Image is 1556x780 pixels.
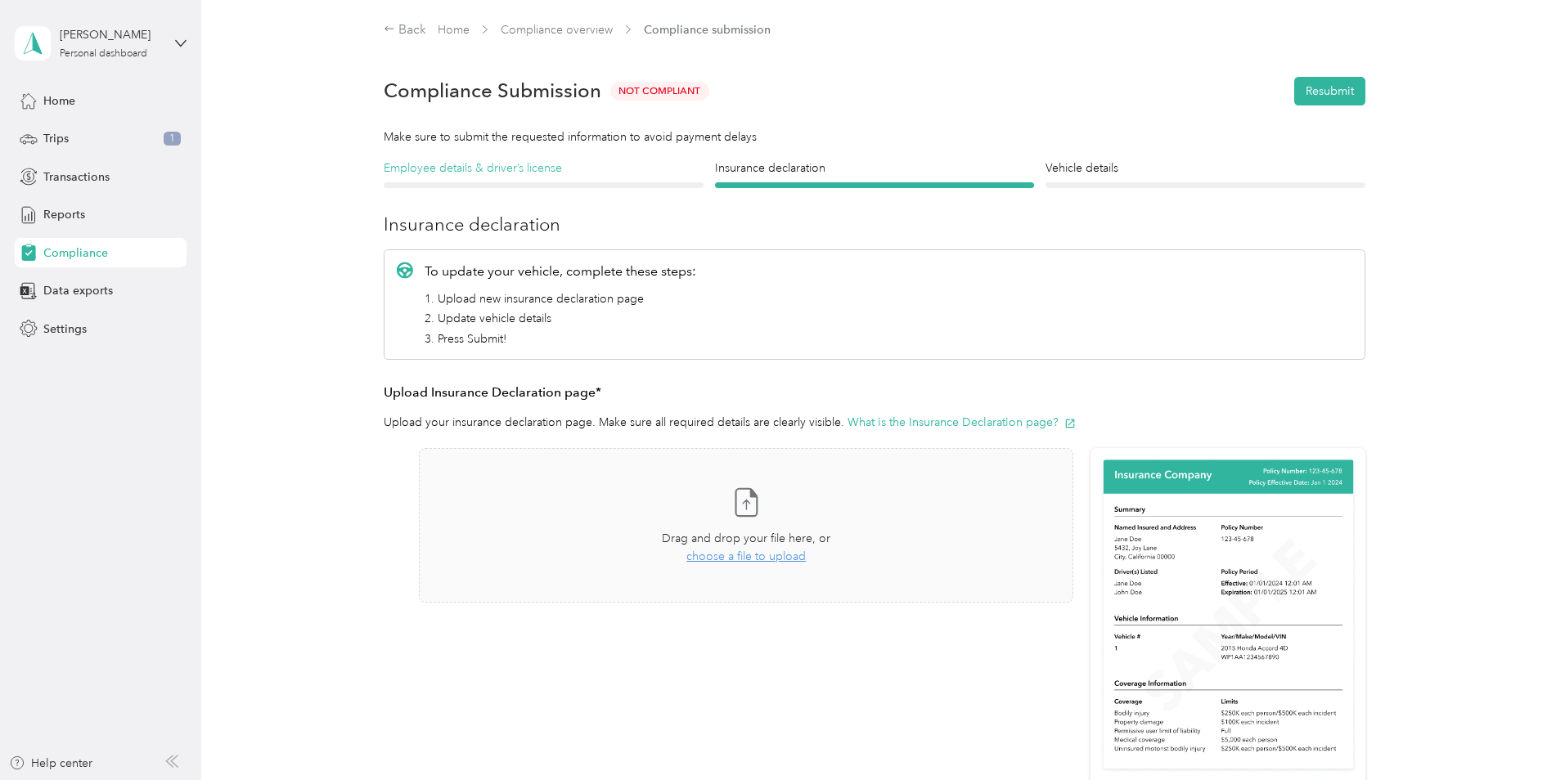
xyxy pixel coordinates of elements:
button: Resubmit [1294,77,1365,105]
iframe: Everlance-gr Chat Button Frame [1464,688,1556,780]
h1: Compliance Submission [384,79,601,102]
li: 2. Update vehicle details [425,310,696,327]
p: Upload your insurance declaration page. Make sure all required details are clearly visible. [384,414,1365,431]
div: [PERSON_NAME] [60,26,162,43]
span: choose a file to upload [686,549,806,563]
h3: Insurance declaration [384,211,1365,238]
a: Compliance overview [501,23,613,37]
span: Data exports [43,282,113,299]
span: Trips [43,130,69,147]
span: Settings [43,321,87,338]
span: Compliance [43,244,108,262]
button: What is the Insurance Declaration page? [848,414,1076,431]
span: Reports [43,206,85,223]
span: Transactions [43,168,110,186]
div: Personal dashboard [60,49,147,59]
span: Compliance submission [644,21,771,38]
span: 1 [164,132,181,146]
img: Sample insurance declaration [1100,457,1357,773]
p: To update your vehicle, complete these steps: [425,262,696,281]
li: 1. Upload new insurance declaration page [425,290,696,307]
span: Drag and drop your file here, orchoose a file to upload [420,449,1073,602]
h4: Vehicle details [1046,159,1365,177]
a: Home [438,23,470,37]
span: Not Compliant [610,82,709,101]
span: Home [43,92,75,110]
button: Help center [9,755,92,772]
div: Make sure to submit the requested information to avoid payment delays [384,128,1365,146]
h4: Insurance declaration [715,159,1035,177]
div: Back [384,20,426,40]
h4: Employee details & driver’s license [384,159,704,177]
span: Drag and drop your file here, or [662,531,830,545]
h3: Upload Insurance Declaration page* [384,383,1365,403]
li: 3. Press Submit! [425,330,696,347]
